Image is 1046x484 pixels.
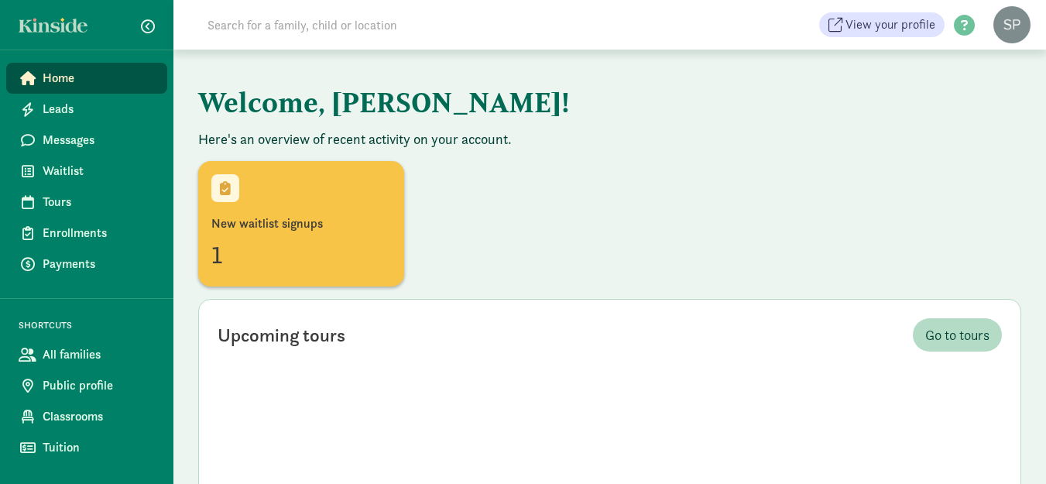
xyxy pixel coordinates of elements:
span: View your profile [845,15,935,34]
span: Tours [43,193,155,211]
input: Search for a family, child or location [198,9,633,40]
iframe: Chat Widget [969,410,1046,484]
span: Payments [43,255,155,273]
div: 1 [211,236,391,273]
a: Home [6,63,167,94]
a: Enrollments [6,218,167,249]
a: New waitlist signups1 [198,161,404,287]
p: Here's an overview of recent activity on your account. [198,130,1021,149]
div: New waitlist signups [211,215,391,233]
a: Waitlist [6,156,167,187]
a: All families [6,339,167,370]
a: Tuition [6,432,167,463]
h1: Welcome, [PERSON_NAME]! [198,74,965,130]
a: View your profile [819,12,945,37]
a: Classrooms [6,401,167,432]
span: Classrooms [43,407,155,426]
a: Leads [6,94,167,125]
span: Public profile [43,376,155,395]
span: Messages [43,131,155,149]
a: Tours [6,187,167,218]
span: Tuition [43,438,155,457]
div: Upcoming tours [218,321,345,349]
span: Go to tours [925,324,989,345]
a: Public profile [6,370,167,401]
a: Messages [6,125,167,156]
span: Leads [43,100,155,118]
a: Payments [6,249,167,280]
span: Enrollments [43,224,155,242]
span: Home [43,69,155,88]
span: All families [43,345,155,364]
a: Go to tours [913,318,1002,352]
span: Waitlist [43,162,155,180]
